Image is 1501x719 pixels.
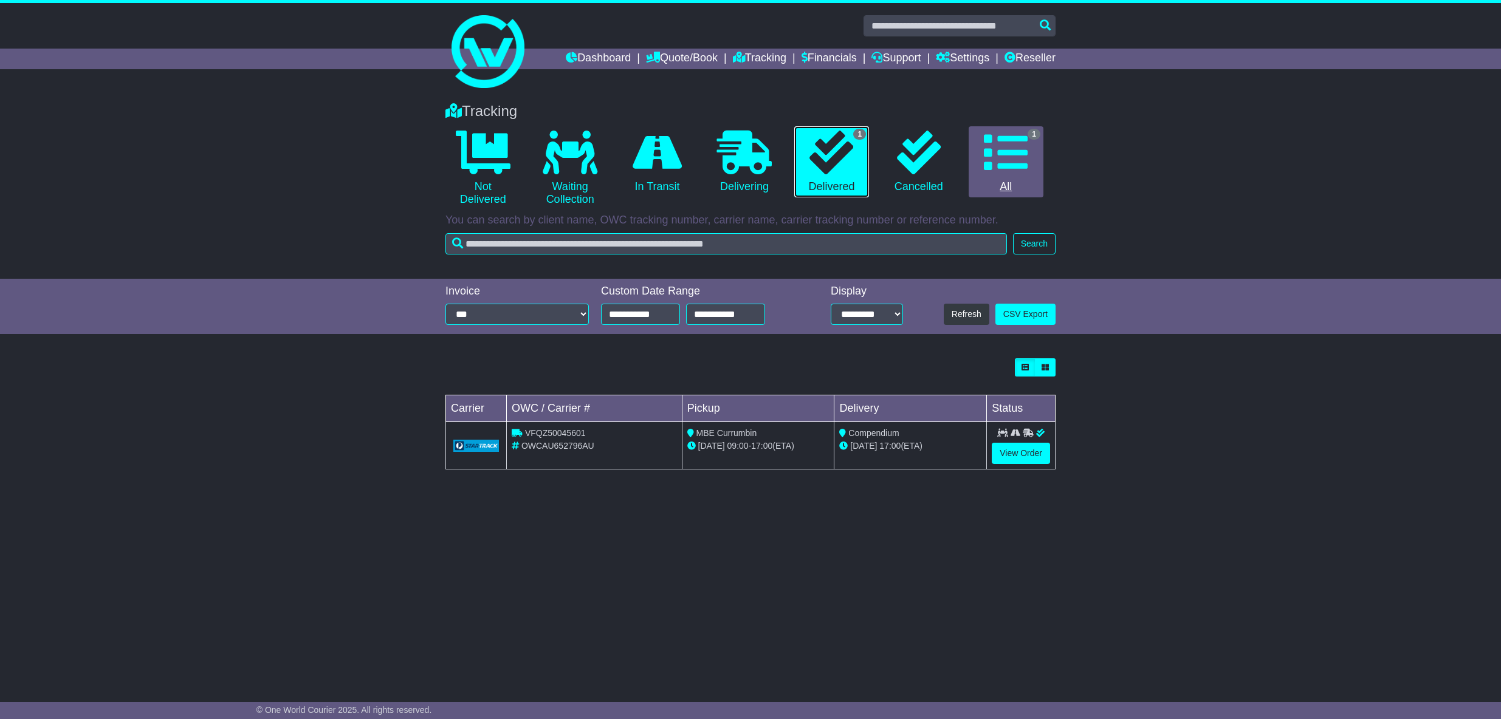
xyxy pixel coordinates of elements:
[969,126,1043,198] a: 1 All
[881,126,956,198] a: Cancelled
[850,441,877,451] span: [DATE]
[802,49,857,69] a: Financials
[682,395,834,422] td: Pickup
[446,395,507,422] td: Carrier
[794,126,869,198] a: 1 Delivered
[848,428,899,438] span: Compendium
[256,705,432,715] span: © One World Courier 2025. All rights reserved.
[853,129,866,140] span: 1
[687,440,829,452] div: - (ETA)
[601,285,796,298] div: Custom Date Range
[445,285,589,298] div: Invoice
[831,285,903,298] div: Display
[439,103,1062,120] div: Tracking
[879,441,901,451] span: 17:00
[1005,49,1056,69] a: Reseller
[696,428,757,438] span: MBE Currumbin
[727,441,749,451] span: 09:00
[936,49,989,69] a: Settings
[445,126,520,211] a: Not Delivered
[995,304,1056,325] a: CSV Export
[871,49,921,69] a: Support
[751,441,772,451] span: 17:00
[707,126,781,198] a: Delivering
[944,304,989,325] button: Refresh
[698,441,725,451] span: [DATE]
[566,49,631,69] a: Dashboard
[521,441,594,451] span: OWCAU652796AU
[445,214,1056,227] p: You can search by client name, OWC tracking number, carrier name, carrier tracking number or refe...
[733,49,786,69] a: Tracking
[646,49,718,69] a: Quote/Book
[839,440,981,452] div: (ETA)
[507,395,682,422] td: OWC / Carrier #
[525,428,586,438] span: VFQZ50045601
[453,440,499,452] img: GetCarrierServiceLogo
[1013,233,1056,254] button: Search
[532,126,607,211] a: Waiting Collection
[992,443,1050,464] a: View Order
[620,126,695,198] a: In Transit
[1028,129,1040,140] span: 1
[987,395,1056,422] td: Status
[834,395,987,422] td: Delivery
